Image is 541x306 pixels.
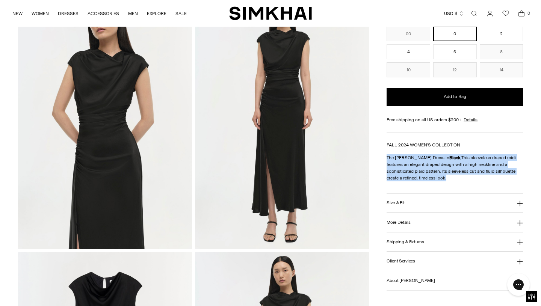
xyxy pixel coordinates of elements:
[480,62,523,77] button: 14
[387,240,424,244] h3: Shipping & Returns
[498,6,513,21] a: Wishlist
[175,5,187,22] a: SALE
[480,44,523,59] button: 8
[387,154,523,181] p: The [PERSON_NAME] Dress in This sleeveless draped midi features an elegant draped design with a h...
[387,194,523,213] button: Size & Fit
[387,278,435,283] h3: About [PERSON_NAME]
[387,252,523,271] button: Client Services
[387,213,523,232] button: More Details
[387,62,430,77] button: 10
[387,88,523,106] button: Add to Bag
[433,62,477,77] button: 12
[387,220,410,225] h3: More Details
[444,5,464,22] button: USD $
[88,5,119,22] a: ACCESSORIES
[387,26,430,41] button: 00
[58,5,79,22] a: DRESSES
[387,271,523,290] button: About [PERSON_NAME]
[433,44,477,59] button: 6
[229,6,312,21] a: SIMKHAI
[464,116,478,123] a: Details
[387,44,430,59] button: 4
[449,155,461,160] strong: Black.
[387,259,415,264] h3: Client Services
[525,10,532,17] span: 0
[387,200,405,205] h3: Size & Fit
[387,116,523,123] div: Free shipping on all US orders $200+
[387,142,460,148] a: FALL 2024 WOMEN'S COLLECTION
[482,6,497,21] a: Go to the account page
[433,26,477,41] button: 0
[444,93,466,100] span: Add to Bag
[387,232,523,252] button: Shipping & Returns
[128,5,138,22] a: MEN
[514,6,529,21] a: Open cart modal
[32,5,49,22] a: WOMEN
[503,271,533,298] iframe: Gorgias live chat messenger
[6,277,76,300] iframe: Sign Up via Text for Offers
[12,5,23,22] a: NEW
[147,5,166,22] a: EXPLORE
[467,6,482,21] a: Open search modal
[480,26,523,41] button: 2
